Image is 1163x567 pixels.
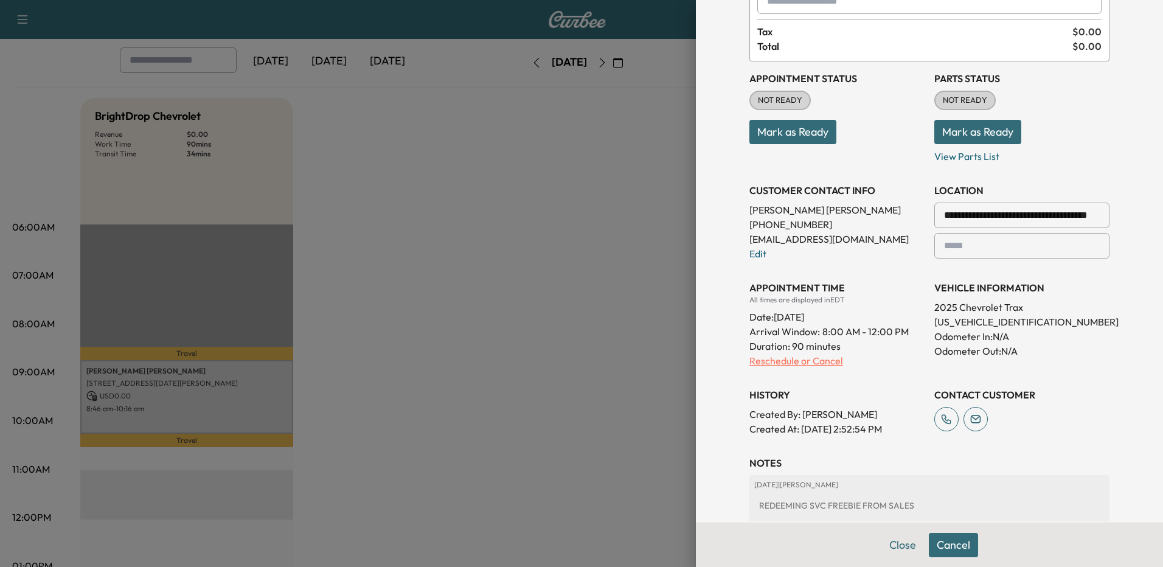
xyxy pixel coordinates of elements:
h3: NOTES [749,456,1109,470]
a: Edit [749,248,766,260]
p: Arrival Window: [749,324,925,339]
h3: History [749,388,925,402]
p: Created By : [PERSON_NAME] [749,407,925,422]
span: Total [757,39,1072,54]
span: NOT READY [751,94,810,106]
div: Date: [DATE] [749,305,925,324]
span: Tax [757,24,1072,39]
div: All times are displayed in EDT [749,295,925,305]
span: 8:00 AM - 12:00 PM [822,324,909,339]
span: $ 0.00 [1072,24,1102,39]
button: Mark as Ready [934,120,1021,144]
button: Cancel [929,533,978,557]
p: [EMAIL_ADDRESS][DOMAIN_NAME] [749,232,925,246]
p: [PERSON_NAME] [PERSON_NAME] [749,203,925,217]
p: [US_VEHICLE_IDENTIFICATION_NUMBER] [934,315,1109,329]
h3: CUSTOMER CONTACT INFO [749,183,925,198]
p: Odometer In: N/A [934,329,1109,344]
p: [PHONE_NUMBER] [749,217,925,232]
button: Mark as Ready [749,120,836,144]
p: View Parts List [934,144,1109,164]
p: [DATE] | [PERSON_NAME] [754,480,1105,490]
h3: Parts Status [934,71,1109,86]
p: Reschedule or Cancel [749,353,925,368]
p: Odometer Out: N/A [934,344,1109,358]
h3: VEHICLE INFORMATION [934,280,1109,295]
button: Close [881,533,924,557]
p: 2025 Chevrolet Trax [934,300,1109,315]
div: REDEEMING SVC FREEBIE FROM SALES [754,495,1105,517]
p: Duration: 90 minutes [749,339,925,353]
p: Created At : [DATE] 2:52:54 PM [749,422,925,436]
span: NOT READY [936,94,995,106]
h3: APPOINTMENT TIME [749,280,925,295]
h3: LOCATION [934,183,1109,198]
span: $ 0.00 [1072,39,1102,54]
h3: Appointment Status [749,71,925,86]
h3: CONTACT CUSTOMER [934,388,1109,402]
